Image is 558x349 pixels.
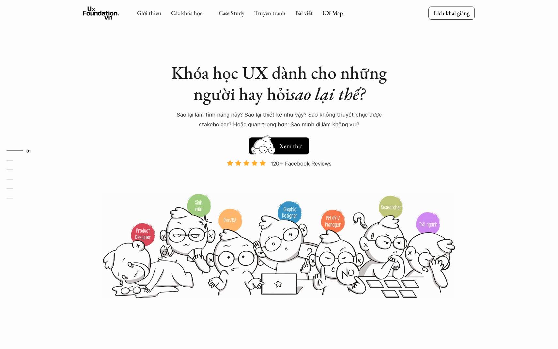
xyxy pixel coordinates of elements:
[165,62,393,104] h1: Khóa học UX dành cho những người hay hỏi
[249,134,309,154] a: Xem thử
[137,9,161,17] a: Giới thiệu
[428,7,475,19] a: Lịch khai giảng
[7,147,38,155] a: 01
[219,9,244,17] a: Case Study
[26,149,31,153] strong: 01
[171,9,202,17] a: Các khóa học
[322,9,343,17] a: UX Map
[434,9,470,17] p: Lịch khai giảng
[165,110,393,130] p: Sao lại làm tính năng này? Sao lại thiết kế như vậy? Sao không thuyết phục được stakeholder? Hoặc...
[290,82,365,105] em: sao lại thế?
[271,159,332,168] p: 120+ Facebook Reviews
[295,9,313,17] a: Bài viết
[254,9,286,17] a: Truyện tranh
[278,141,302,151] h5: Xem thử
[221,160,337,193] a: 120+ Facebook Reviews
